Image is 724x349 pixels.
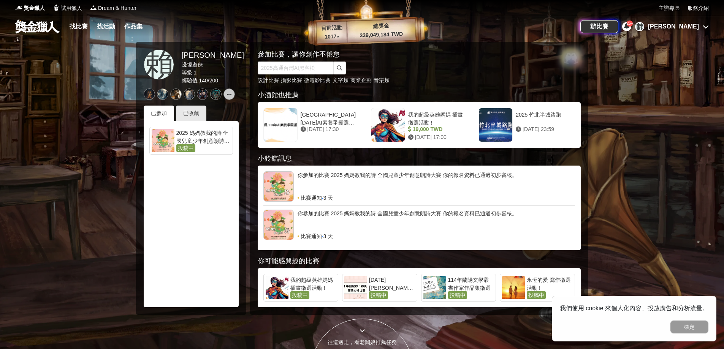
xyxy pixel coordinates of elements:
[688,4,709,12] a: 服務介紹
[374,77,390,83] a: 音樂類
[61,4,82,12] span: 試用獵人
[176,144,195,152] span: 投稿中
[182,49,244,61] div: [PERSON_NAME]
[527,276,573,291] div: 永恆的愛 寫作徵選活動 !
[301,111,356,125] div: [GEOGRAPHIC_DATA] [DATE]AI素養爭霸選拔賽
[367,104,471,146] a: 我的超級英雄媽媽 插畫徵選活動 ! 19,000 TWD [DATE] 17:00
[182,61,244,69] div: 邊境遊俠
[15,4,45,12] a: Logo獎金獵人
[580,20,618,33] a: 辦比賽
[149,127,233,155] a: 2025 媽媽教我的詩 全國兒童少年創意朗詩大賽投稿中
[67,21,91,32] a: 找比賽
[301,232,322,240] span: 比賽通知
[527,291,546,299] span: 投稿中
[516,125,572,133] div: [DATE] 23:59
[670,321,708,333] button: 確定
[323,232,333,240] span: 3 天
[258,153,581,164] div: 小鈴鐺訊息
[298,171,575,194] div: 你參加的比賽 2025 媽媽教我的詩 全國兒童少年創意朗詩大賽 你的報名資料已通過初步審核。
[516,111,572,125] div: 2025 竹北半城路跑
[627,21,633,25] span: 26+
[323,194,333,202] span: 3 天
[176,129,231,144] div: 2025 媽媽教我的詩 全國兒童少年創意朗詩大賽
[304,77,331,83] a: 微電影比賽
[193,69,196,76] span: 1
[347,30,416,40] p: 339,049,184 TWD
[24,4,45,12] span: 獎金獵人
[144,49,174,80] a: 賴
[659,4,680,12] a: 主辦專區
[408,133,464,141] div: [DATE] 17:00
[448,276,494,291] div: 114年蘭陽文學叢書作家作品集徵選
[408,111,464,125] div: 我的超級英雄媽媽 插畫徵選活動 !
[263,274,339,302] a: 我的超級英雄媽媽 插畫徵選活動 !投稿中
[90,4,136,12] a: LogoDream & Hunter
[263,171,575,202] a: 你參加的比賽 2025 媽媽教我的詩 全國兒童少年創意朗詩大賽 你的報名資料已通過初步審核。比賽通知·3 天
[648,22,699,31] div: [PERSON_NAME]
[316,24,347,33] p: 目前活動
[15,4,23,11] img: Logo
[258,90,581,100] div: 小酒館也推薦
[258,256,581,266] div: 你可能感興趣的比賽
[98,4,136,12] span: Dream & Hunter
[90,4,97,11] img: Logo
[475,104,578,146] a: 2025 竹北半城路跑 [DATE] 23:59
[52,4,60,11] img: Logo
[317,32,347,41] p: 1017 ▴
[258,77,279,83] a: 設計比賽
[260,104,363,146] a: [GEOGRAPHIC_DATA] [DATE]AI素養爭霸選拔賽 [DATE] 17:30
[176,106,206,121] div: 已收藏
[322,194,323,202] span: ·
[281,77,302,83] a: 攝影比賽
[322,232,323,240] span: ·
[182,69,192,76] span: 等級
[333,77,349,83] a: 文字類
[500,274,575,302] a: 永恆的愛 寫作徵選活動 !投稿中
[258,49,554,60] div: 參加比賽，讓你創作不倦怠
[311,338,413,346] div: 往這邊走，看老闆娘推薦任務
[290,291,309,299] span: 投稿中
[298,210,575,232] div: 你參加的比賽 2025 媽媽教我的詩 全國兒童少年創意朗詩大賽 你的報名資料已通過初步審核。
[301,194,322,202] span: 比賽通知
[347,21,415,31] p: 總獎金
[290,276,336,291] div: 我的超級英雄媽媽 插畫徵選活動 !
[369,276,415,291] div: [DATE][PERSON_NAME]鄉「鄉長盃」閱讀心得比賽
[94,21,118,32] a: 找活動
[560,305,708,311] span: 我們使用 cookie 來個人化內容、投放廣告和分析流量。
[258,62,334,74] input: 2025高通台灣AI黑客松
[421,274,496,302] a: 114年蘭陽文學叢書作家作品集徵選投稿中
[144,106,174,121] div: 已參加
[199,77,218,84] span: 140 / 200
[52,4,82,12] a: Logo試用獵人
[448,291,467,299] span: 投稿中
[350,77,372,83] a: 商業企劃
[408,125,464,133] div: 19,000 TWD
[635,22,644,31] div: 賴
[369,291,388,299] span: 投稿中
[182,77,198,84] span: 經驗值
[121,21,146,32] a: 作品集
[301,125,356,133] div: [DATE] 17:30
[342,274,417,302] a: [DATE][PERSON_NAME]鄉「鄉長盃」閱讀心得比賽投稿中
[263,210,575,240] a: 你參加的比賽 2025 媽媽教我的詩 全國兒童少年創意朗詩大賽 你的報名資料已通過初步審核。比賽通知·3 天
